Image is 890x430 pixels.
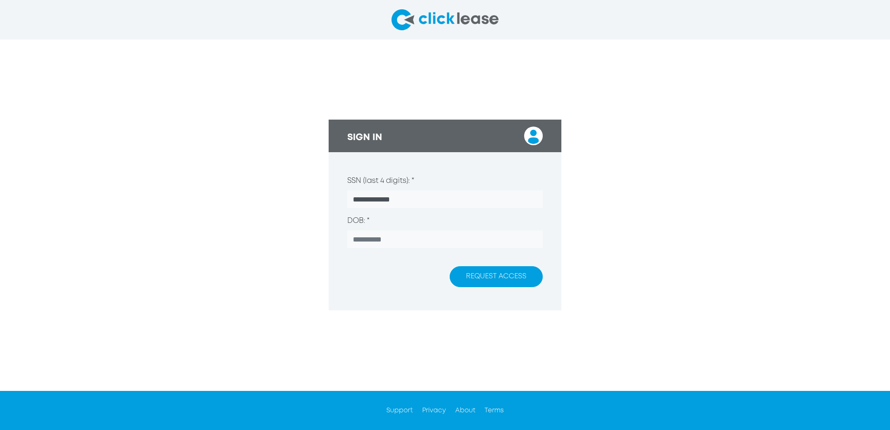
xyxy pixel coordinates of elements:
img: login user [524,127,543,145]
button: REQUEST ACCESS [450,266,543,287]
img: clicklease logo [391,9,499,30]
a: Privacy [422,408,446,413]
a: Terms [485,408,504,413]
label: DOB: * [347,215,370,227]
h3: SIGN IN [347,132,382,143]
a: Support [386,408,413,413]
label: SSN (last 4 digits): * [347,175,414,187]
a: About [455,408,475,413]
